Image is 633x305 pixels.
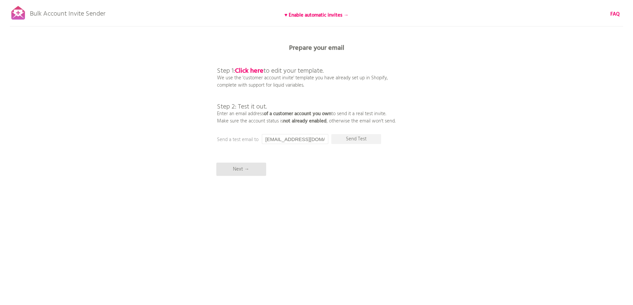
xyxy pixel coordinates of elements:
[610,11,620,18] a: FAQ
[331,134,381,144] p: Send Test
[610,10,620,18] b: FAQ
[217,102,267,112] span: Step 2: Test it out.
[30,4,105,21] p: Bulk Account Invite Sender
[217,136,350,143] p: Send a test email to
[217,66,324,76] span: Step 1: to edit your template.
[217,53,395,125] p: We use the 'customer account invite' template you have already set up in Shopify, complete with s...
[284,11,349,19] b: ♥ Enable automatic invites →
[264,110,331,118] b: of a customer account you own
[216,163,266,176] p: Next →
[289,43,344,53] b: Prepare your email
[283,117,327,125] b: not already enabled
[235,66,264,76] a: Click here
